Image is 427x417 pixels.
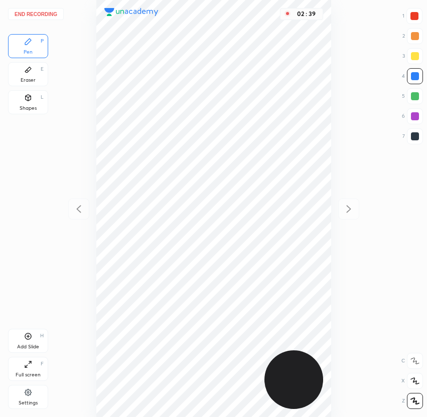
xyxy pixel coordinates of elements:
[41,361,44,366] div: F
[295,11,319,18] div: 02 : 39
[19,400,38,405] div: Settings
[402,28,423,44] div: 2
[402,68,423,84] div: 4
[104,8,159,16] img: logo.38c385cc.svg
[41,39,44,44] div: P
[21,78,36,83] div: Eraser
[401,373,423,389] div: X
[20,106,37,111] div: Shapes
[401,353,423,369] div: C
[402,108,423,124] div: 6
[41,67,44,72] div: E
[8,8,64,20] button: End recording
[24,50,33,55] div: Pen
[16,372,41,377] div: Full screen
[402,8,422,24] div: 1
[17,344,39,349] div: Add Slide
[40,333,44,338] div: H
[402,48,423,64] div: 3
[41,95,44,100] div: L
[402,393,423,409] div: Z
[402,88,423,104] div: 5
[402,128,423,144] div: 7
